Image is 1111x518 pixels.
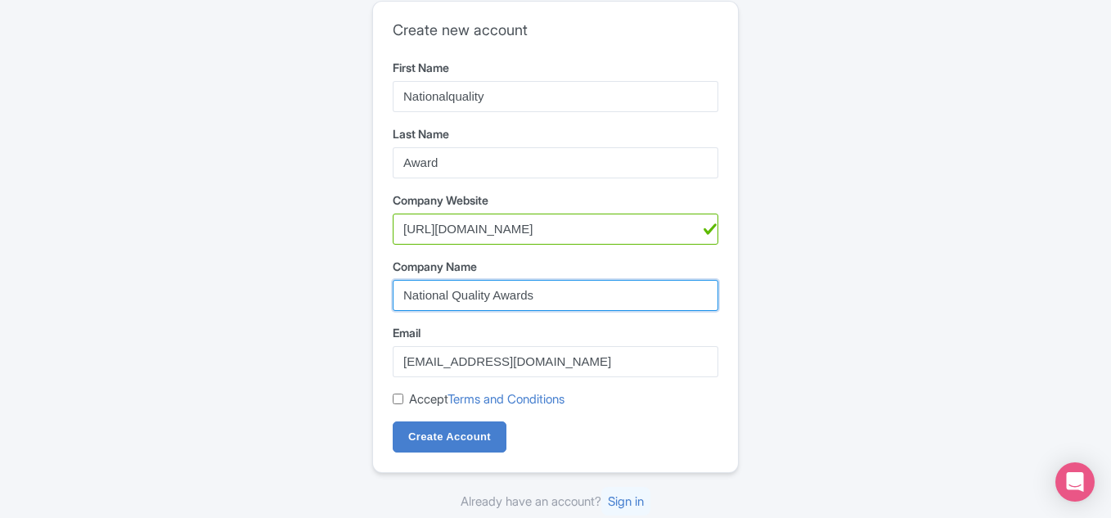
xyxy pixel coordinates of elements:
[372,493,739,511] div: Already have an account?
[393,125,718,142] label: Last Name
[393,258,718,275] label: Company Name
[393,59,718,76] label: First Name
[393,191,718,209] label: Company Website
[393,21,718,39] h2: Create new account
[393,214,718,245] input: example.com
[601,487,650,516] a: Sign in
[448,391,564,407] a: Terms and Conditions
[393,324,718,341] label: Email
[393,421,506,453] input: Create Account
[409,390,564,409] label: Accept
[1055,462,1095,502] div: Open Intercom Messenger
[393,346,718,377] input: username@example.com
